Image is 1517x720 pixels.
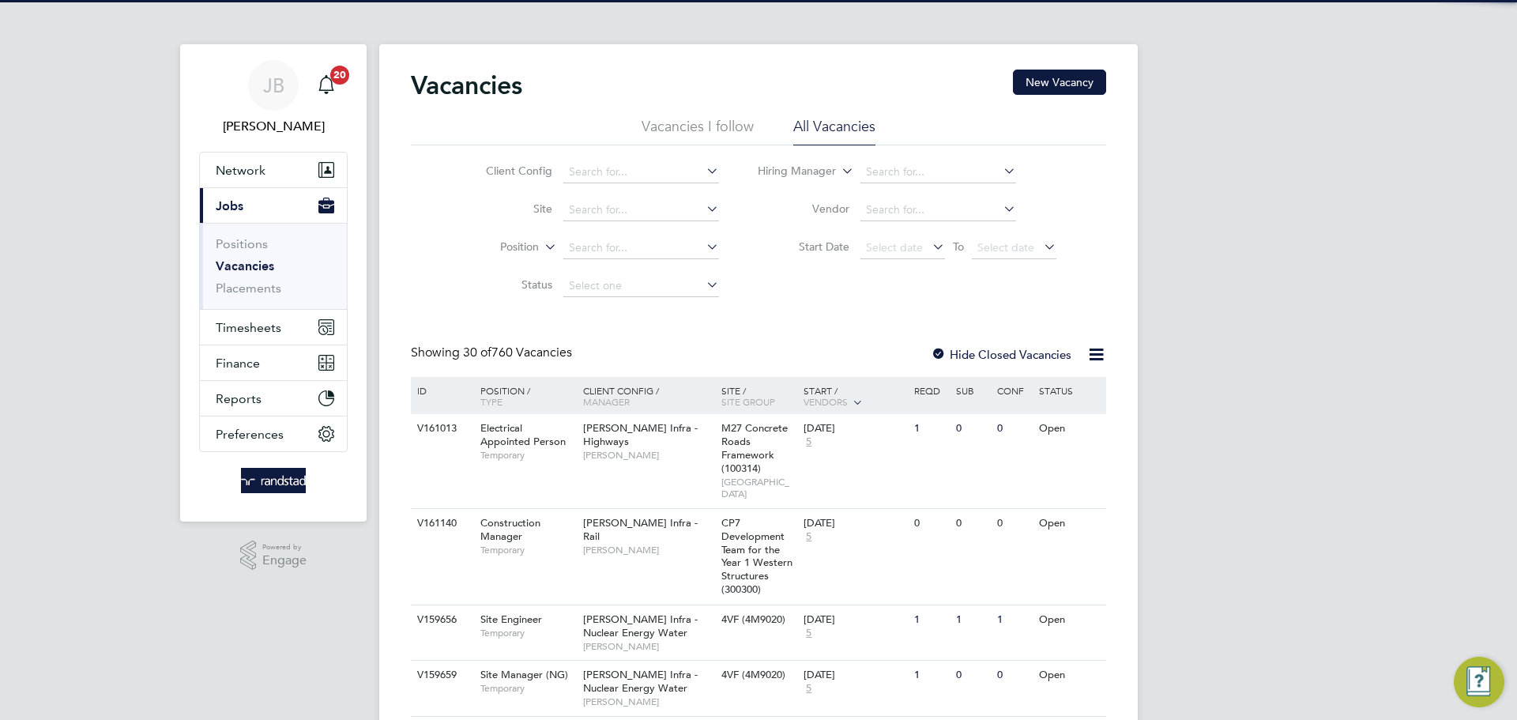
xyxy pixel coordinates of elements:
[480,516,540,543] span: Construction Manager
[240,541,307,571] a: Powered byEngage
[1035,605,1104,635] div: Open
[1035,377,1104,404] div: Status
[1013,70,1106,95] button: New Vacancy
[216,163,265,178] span: Network
[200,345,347,380] button: Finance
[977,240,1034,254] span: Select date
[1454,657,1504,707] button: Engage Resource Center
[200,381,347,416] button: Reports
[993,377,1034,404] div: Conf
[461,164,552,178] label: Client Config
[800,377,910,417] div: Start /
[241,468,307,493] img: randstad-logo-retina.png
[216,320,281,335] span: Timesheets
[263,75,284,96] span: JB
[745,164,836,179] label: Hiring Manager
[311,60,342,111] a: 20
[200,188,347,223] button: Jobs
[948,236,969,257] span: To
[563,161,719,183] input: Search for...
[216,198,243,213] span: Jobs
[993,605,1034,635] div: 1
[480,449,575,462] span: Temporary
[262,541,307,554] span: Powered by
[804,517,906,530] div: [DATE]
[952,509,993,538] div: 0
[583,544,713,556] span: [PERSON_NAME]
[563,199,719,221] input: Search for...
[952,414,993,443] div: 0
[717,377,800,415] div: Site /
[563,237,719,259] input: Search for...
[721,476,796,500] span: [GEOGRAPHIC_DATA]
[200,153,347,187] button: Network
[216,258,274,273] a: Vacancies
[413,509,469,538] div: V161140
[910,509,951,538] div: 0
[721,668,785,681] span: 4VF (4M9020)
[993,414,1034,443] div: 0
[216,427,284,442] span: Preferences
[583,449,713,462] span: [PERSON_NAME]
[480,544,575,556] span: Temporary
[1035,509,1104,538] div: Open
[860,161,1016,183] input: Search for...
[413,414,469,443] div: V161013
[910,605,951,635] div: 1
[583,395,630,408] span: Manager
[480,627,575,639] span: Temporary
[461,277,552,292] label: Status
[793,117,875,145] li: All Vacancies
[583,695,713,708] span: [PERSON_NAME]
[262,554,307,567] span: Engage
[199,60,348,136] a: JB[PERSON_NAME]
[866,240,923,254] span: Select date
[952,605,993,635] div: 1
[804,669,906,682] div: [DATE]
[469,377,579,415] div: Position /
[480,682,575,695] span: Temporary
[199,468,348,493] a: Go to home page
[804,530,814,544] span: 5
[721,395,775,408] span: Site Group
[480,613,542,626] span: Site Engineer
[463,345,572,360] span: 760 Vacancies
[804,613,906,627] div: [DATE]
[583,516,698,543] span: [PERSON_NAME] Infra - Rail
[910,414,951,443] div: 1
[1035,661,1104,690] div: Open
[480,421,566,448] span: Electrical Appointed Person
[413,377,469,404] div: ID
[216,281,281,296] a: Placements
[413,661,469,690] div: V159659
[931,347,1071,362] label: Hide Closed Vacancies
[461,202,552,216] label: Site
[642,117,754,145] li: Vacancies I follow
[804,395,848,408] span: Vendors
[579,377,717,415] div: Client Config /
[910,377,951,404] div: Reqd
[199,117,348,136] span: Jack Baden
[583,613,698,639] span: [PERSON_NAME] Infra - Nuclear Energy Water
[910,661,951,690] div: 1
[216,391,262,406] span: Reports
[804,682,814,695] span: 5
[480,395,503,408] span: Type
[1035,414,1104,443] div: Open
[804,435,814,449] span: 5
[216,356,260,371] span: Finance
[200,310,347,345] button: Timesheets
[993,509,1034,538] div: 0
[721,613,785,626] span: 4VF (4M9020)
[583,668,698,695] span: [PERSON_NAME] Infra - Nuclear Energy Water
[721,516,792,596] span: CP7 Development Team for the Year 1 Western Structures (300300)
[804,627,814,640] span: 5
[200,417,347,451] button: Preferences
[583,421,698,448] span: [PERSON_NAME] Infra - Highways
[563,275,719,297] input: Select one
[216,236,268,251] a: Positions
[411,345,575,361] div: Showing
[758,202,849,216] label: Vendor
[952,661,993,690] div: 0
[952,377,993,404] div: Sub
